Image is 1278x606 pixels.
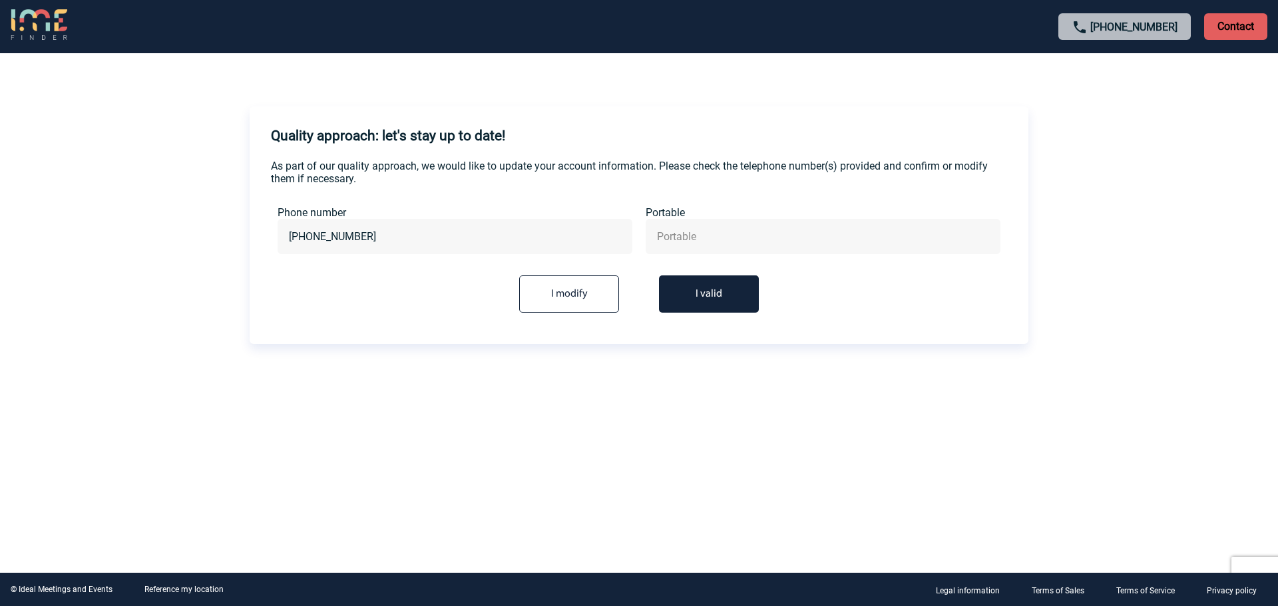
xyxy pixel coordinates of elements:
[271,160,1007,185] p: As part of our quality approach, we would like to update your account information. Please check t...
[1106,583,1196,596] a: Terms of Service
[11,585,112,594] div: © Ideal Meetings and Events
[286,227,624,246] input: Phone number
[646,206,1000,219] label: Portable
[144,585,224,594] a: Reference my location
[271,128,505,144] h4: Quality approach: let's stay up to date!
[659,275,759,313] button: I valid
[1032,586,1084,595] p: Terms of Sales
[654,227,992,246] input: Portable
[519,275,619,313] input: I modify
[1207,586,1257,595] p: Privacy policy
[1090,21,1177,33] a: [PHONE_NUMBER]
[925,583,1021,596] a: Legal information
[1021,583,1106,596] a: Terms of Sales
[936,586,1000,595] p: Legal information
[278,206,632,219] label: Phone number
[1196,583,1278,596] a: Privacy policy
[1116,586,1175,595] p: Terms of Service
[1072,19,1088,35] img: call-24-px.png
[1204,13,1267,40] p: Contact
